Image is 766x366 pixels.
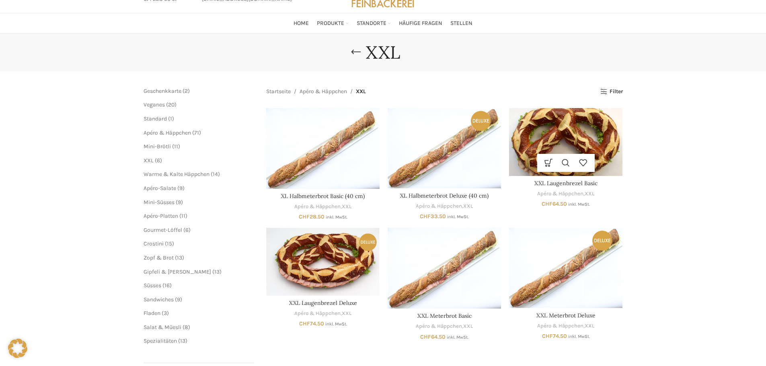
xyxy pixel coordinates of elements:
[540,154,557,172] a: Wähle Optionen für „XXL Laugenbrezel Basic“
[144,240,164,247] a: Crostini
[299,320,324,327] bdi: 74.50
[144,337,177,344] a: Spezialitäten
[177,254,182,261] span: 13
[144,88,181,94] span: Geschenkkarte
[194,129,199,136] span: 71
[399,20,442,27] span: Häufige Fragen
[294,310,341,317] a: Apéro & Häppchen
[140,15,627,31] div: Main navigation
[144,171,209,178] a: Warme & Kalte Häppchen
[144,254,174,261] a: Zopf & Brot
[174,143,178,150] span: 11
[300,87,347,96] a: Apéro & Häppchen
[289,299,357,307] a: XXL Laugenbrezel Deluxe
[509,190,622,198] div: ,
[542,333,553,339] span: CHF
[144,199,175,206] a: Mini-Süsses
[144,185,176,192] a: Apéro-Salate
[537,190,583,198] a: Apéro & Häppchen
[534,180,598,187] a: XXL Laugenbrezel Basic
[399,15,442,31] a: Häufige Fragen
[299,213,310,220] span: CHF
[557,154,575,172] a: Schnellansicht
[266,87,366,96] nav: Breadcrumb
[356,87,366,96] span: XXL
[167,240,172,247] span: 15
[600,88,622,95] a: Filter
[266,87,291,96] a: Startseite
[509,322,622,330] div: ,
[294,15,309,31] a: Home
[144,296,174,303] a: Sandwiches
[266,310,380,317] div: ,
[266,108,380,189] a: XL Halbmeterbrot Basic (40 cm)
[416,202,462,210] a: Apéro & Häppchen
[164,310,167,317] span: 3
[388,108,501,188] a: XL Halbmeterbrot Deluxe (40 cm)
[416,323,462,330] a: Apéro & Häppchen
[346,44,366,60] a: Go back
[542,333,567,339] bdi: 74.50
[325,321,347,327] small: inkl. MwSt.
[179,185,183,192] span: 9
[177,296,180,303] span: 9
[164,282,170,289] span: 16
[178,199,181,206] span: 9
[144,282,161,289] a: Süsses
[420,213,431,220] span: CHF
[447,335,468,340] small: inkl. MwSt.
[144,115,167,122] a: Standard
[450,15,472,31] a: Stellen
[357,15,391,31] a: Standorte
[299,213,324,220] bdi: 28.50
[213,171,218,178] span: 14
[463,323,473,330] a: XXL
[366,42,400,63] h1: XXL
[170,115,172,122] span: 1
[509,108,622,176] a: XXL Laugenbrezel Basic
[585,190,594,198] a: XXL
[144,129,191,136] span: Apéro & Häppchen
[144,143,171,150] a: Mini-Brötli
[144,227,182,233] a: Gourmet-Löffel
[342,310,351,317] a: XXL
[185,324,188,331] span: 8
[144,213,178,219] a: Apéro-Platten
[420,213,446,220] bdi: 33.50
[168,101,175,108] span: 20
[185,227,189,233] span: 6
[568,334,590,339] small: inkl. MwSt.
[266,203,380,211] div: ,
[281,192,365,200] a: XL Halbmeterbrot Basic (40 cm)
[326,215,347,220] small: inkl. MwSt.
[388,323,501,330] div: ,
[542,200,552,207] span: CHF
[357,20,386,27] span: Standorte
[388,228,501,309] a: XXL Meterbrot Basic
[144,310,160,317] a: Fladen
[317,15,349,31] a: Produkte
[509,228,622,308] a: XXL Meterbrot Deluxe
[536,312,596,319] a: XXL Meterbrot Deluxe
[417,312,472,319] a: XXL Meterbrot Basic
[463,202,473,210] a: XXL
[144,268,211,275] a: Gipfeli & [PERSON_NAME]
[568,202,590,207] small: inkl. MwSt.
[420,333,446,340] bdi: 64.50
[294,203,341,211] a: Apéro & Häppchen
[181,213,185,219] span: 11
[157,157,160,164] span: 6
[144,157,154,164] span: XXL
